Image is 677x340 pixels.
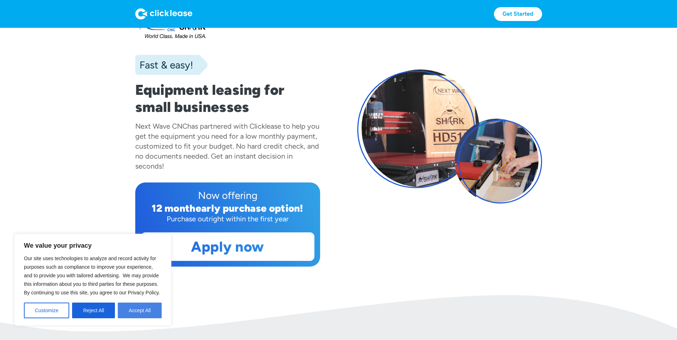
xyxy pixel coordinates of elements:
a: Get Started [494,7,542,21]
div: early purchase option! [196,202,303,214]
p: We value your privacy [24,241,162,250]
div: Next Wave CNC [135,122,187,130]
div: 12 month [152,202,196,214]
span: Our site uses technologies to analyze and record activity for purposes such as compliance to impr... [24,256,160,295]
div: Now offering [141,188,314,202]
div: has partnered with Clicklease to help you get the equipment you need for a low monthly payment, c... [135,122,319,170]
button: Reject All [72,303,115,318]
div: We value your privacy [14,234,171,326]
h1: Equipment leasing for small businesses [135,81,320,115]
div: Fast & easy! [135,58,193,72]
button: Accept All [118,303,162,318]
div: Purchase outright within the first year [141,214,314,224]
button: Customize [24,303,69,318]
a: Apply now [141,233,314,261]
img: Logo [135,8,192,20]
